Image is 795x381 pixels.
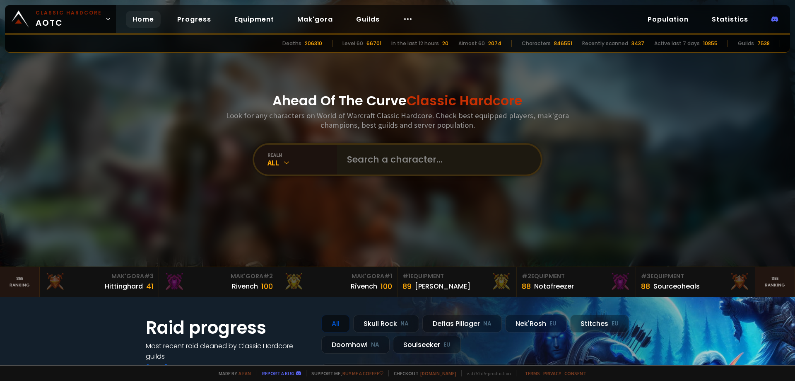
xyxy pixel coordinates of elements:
div: Equipment [402,272,511,281]
div: 3437 [631,40,644,47]
div: 100 [261,281,273,292]
div: Defias Pillager [422,315,502,332]
div: Active last 7 days [654,40,700,47]
h4: Most recent raid cleaned by Classic Hardcore guilds [146,341,311,362]
a: #2Equipment88Notafreezer [517,267,636,297]
span: # 1 [384,272,392,280]
small: Classic Hardcore [36,9,102,17]
span: v. d752d5 - production [461,370,511,376]
a: Mak'Gora#1Rîvench100 [278,267,397,297]
h1: Ahead Of The Curve [272,91,523,111]
div: All [321,315,350,332]
div: In the last 12 hours [391,40,439,47]
h1: Raid progress [146,315,311,341]
div: Characters [522,40,551,47]
div: Sourceoheals [653,281,700,291]
div: Guilds [738,40,754,47]
div: realm [267,152,337,158]
div: Mak'Gora [45,272,154,281]
div: All [267,158,337,167]
span: Classic Hardcore [407,91,523,110]
div: 88 [641,281,650,292]
a: See all progress [146,362,200,371]
a: Report a bug [262,370,294,376]
div: 846551 [554,40,572,47]
div: Hittinghard [105,281,143,291]
a: a fan [238,370,251,376]
div: Nek'Rosh [505,315,567,332]
a: Mak'gora [291,11,340,28]
span: AOTC [36,9,102,29]
a: Consent [564,370,586,376]
span: # 2 [263,272,273,280]
small: EU [549,320,556,328]
div: Doomhowl [321,336,390,354]
div: Recently scanned [582,40,628,47]
div: Equipment [641,272,750,281]
div: Rivench [232,281,258,291]
div: Mak'Gora [283,272,392,281]
a: Classic HardcoreAOTC [5,5,116,33]
div: Level 60 [342,40,363,47]
a: #1Equipment89[PERSON_NAME] [397,267,517,297]
a: Home [126,11,161,28]
span: # 3 [144,272,154,280]
a: Seeranking [755,267,795,297]
input: Search a character... [342,145,531,175]
div: 100 [381,281,392,292]
a: Privacy [543,370,561,376]
a: Guilds [349,11,386,28]
div: 88 [522,281,531,292]
div: Rîvench [351,281,377,291]
div: 10855 [703,40,718,47]
a: Statistics [705,11,755,28]
div: Notafreezer [534,281,574,291]
span: # 1 [402,272,410,280]
a: Progress [171,11,218,28]
div: Stitches [570,315,629,332]
a: [DOMAIN_NAME] [420,370,456,376]
div: [PERSON_NAME] [415,281,470,291]
a: Mak'Gora#3Hittinghard41 [40,267,159,297]
small: NA [371,341,379,349]
div: Almost 60 [458,40,485,47]
span: Checkout [388,370,456,376]
a: Buy me a coffee [342,370,383,376]
div: 20 [442,40,448,47]
a: Population [641,11,695,28]
small: EU [443,341,450,349]
div: 7538 [757,40,770,47]
div: 206310 [305,40,322,47]
span: Support me, [306,370,383,376]
div: Deaths [282,40,301,47]
a: Terms [525,370,540,376]
a: Equipment [228,11,281,28]
div: Soulseeker [393,336,461,354]
div: Equipment [522,272,631,281]
span: # 2 [522,272,531,280]
div: Skull Rock [353,315,419,332]
span: # 3 [641,272,650,280]
div: 41 [146,281,154,292]
small: NA [400,320,409,328]
div: 2074 [488,40,501,47]
h3: Look for any characters on World of Warcraft Classic Hardcore. Check best equipped players, mak'g... [223,111,572,130]
a: Mak'Gora#2Rivench100 [159,267,278,297]
div: 66701 [366,40,381,47]
a: #3Equipment88Sourceoheals [636,267,755,297]
small: EU [612,320,619,328]
small: NA [483,320,491,328]
span: Made by [214,370,251,376]
div: Mak'Gora [164,272,273,281]
div: 89 [402,281,412,292]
